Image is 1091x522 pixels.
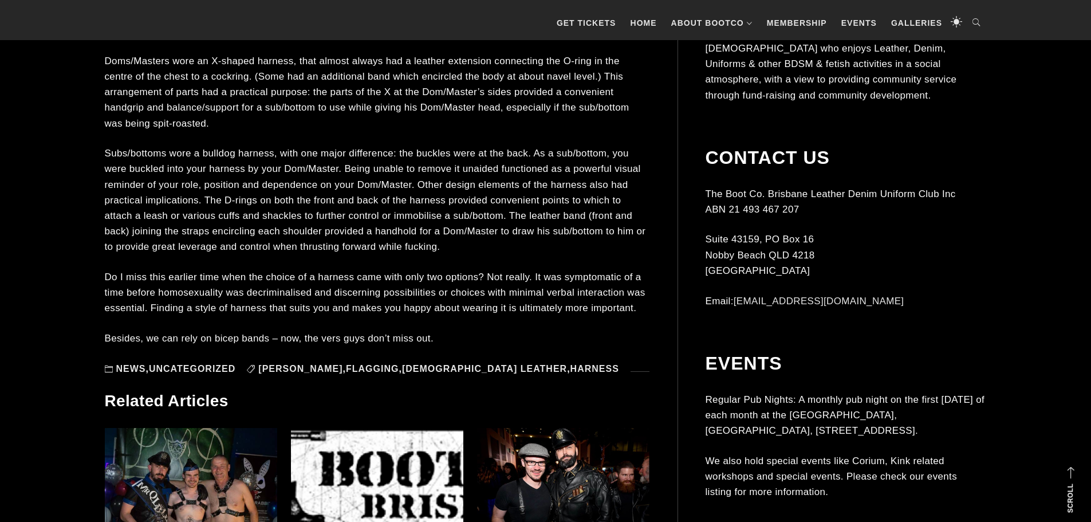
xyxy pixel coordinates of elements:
[258,364,342,374] a: [PERSON_NAME]
[665,6,758,40] a: About BootCo
[706,186,986,217] p: The Boot Co. Brisbane Leather Denim Uniform Club Inc ABN 21 493 467 207
[706,453,986,500] p: We also hold special events like Corium, Kink related workshops and special events. Please check ...
[706,231,986,278] p: Suite 43159, PO Box 16 Nobby Beach QLD 4218 [GEOGRAPHIC_DATA]
[706,293,986,308] p: Email:
[105,53,649,131] p: Doms/Masters wore an X-shaped harness, that almost always had a leather extension connecting the ...
[706,352,986,374] h2: Events
[734,295,904,306] a: [EMAIL_ADDRESS][DOMAIN_NAME]
[402,364,567,374] a: [DEMOGRAPHIC_DATA] Leather
[149,364,235,374] a: Uncategorized
[247,364,624,374] span: , , ,
[706,391,986,438] p: Regular Pub Nights: A monthly pub night on the first [DATE] of each month at the [GEOGRAPHIC_DATA...
[625,6,663,40] a: Home
[706,147,986,168] h2: Contact Us
[1066,484,1074,513] strong: Scroll
[551,6,622,40] a: GET TICKETS
[105,364,242,374] span: ,
[105,331,649,346] p: Besides, we can rely on bicep bands – now, the vers guys don’t miss out.
[105,146,649,254] p: Subs/bottoms wore a bulldog harness, with one major difference: the buckles were at the back. As ...
[570,364,619,374] a: harness
[836,6,883,40] a: Events
[116,364,146,374] a: News
[346,364,399,374] a: flagging
[706,25,986,103] p: The Boot Co. provides a forum for anyone identifying as [DEMOGRAPHIC_DATA] who enjoys Leather, De...
[885,6,948,40] a: Galleries
[105,391,649,411] h3: Related Articles
[105,269,649,316] p: Do I miss this earlier time when the choice of a harness came with only two options? Not really. ...
[761,6,833,40] a: Membership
